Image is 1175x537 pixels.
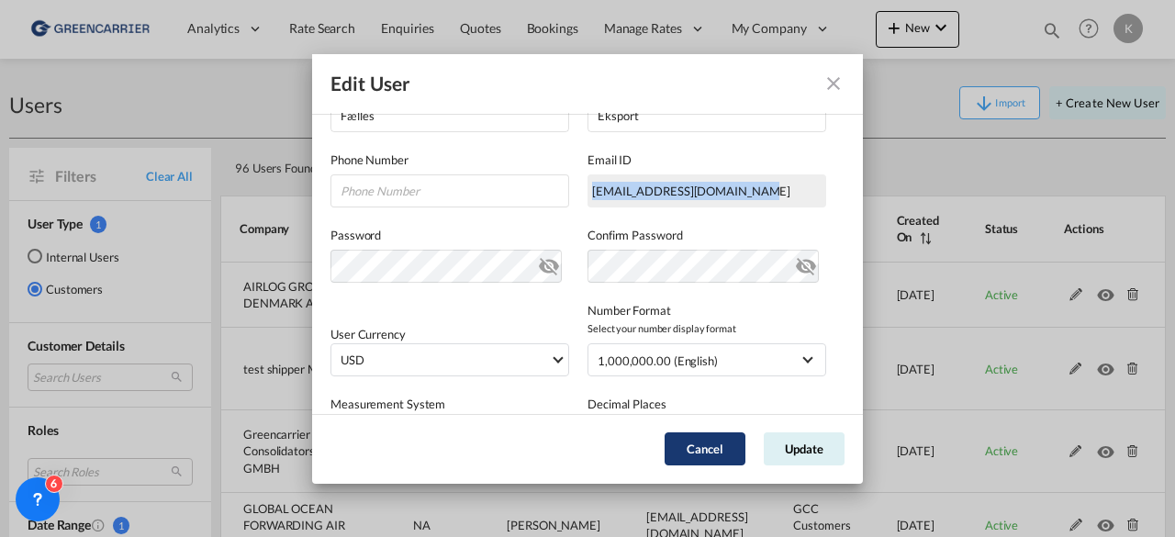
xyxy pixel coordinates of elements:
[587,319,826,338] span: Select your number display format
[312,54,863,484] md-dialog: GeneralIntergration Details ...
[795,252,817,274] md-icon: icon-eye-off
[815,65,852,102] button: icon-close fg-AAA8AD
[598,353,718,368] div: 1,000,000.00 (English)
[764,432,845,465] button: Update
[587,301,826,319] label: Number Format
[587,174,826,207] div: seaexp.aar@airloggroup.com
[341,351,550,369] span: USD
[665,432,745,465] button: Cancel
[587,99,826,132] input: Last name
[330,72,410,95] div: Edit User
[330,226,569,244] label: Password
[587,395,826,413] label: Decimal Places
[330,174,569,207] input: Phone Number
[330,395,569,413] label: Measurement System
[330,151,569,169] label: Phone Number
[587,226,826,244] label: Confirm Password
[330,327,406,341] label: User Currency
[330,413,569,431] span: Select your measurement unit display format
[330,343,569,376] md-select: Select Currency: $ USDUnited States Dollar
[822,73,845,95] md-icon: icon-close fg-AAA8AD
[330,99,569,132] input: First name
[587,151,826,169] label: Email ID
[587,413,826,450] span: Select the number of decimals for displaying and calculating rates
[538,252,560,274] md-icon: icon-eye-off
